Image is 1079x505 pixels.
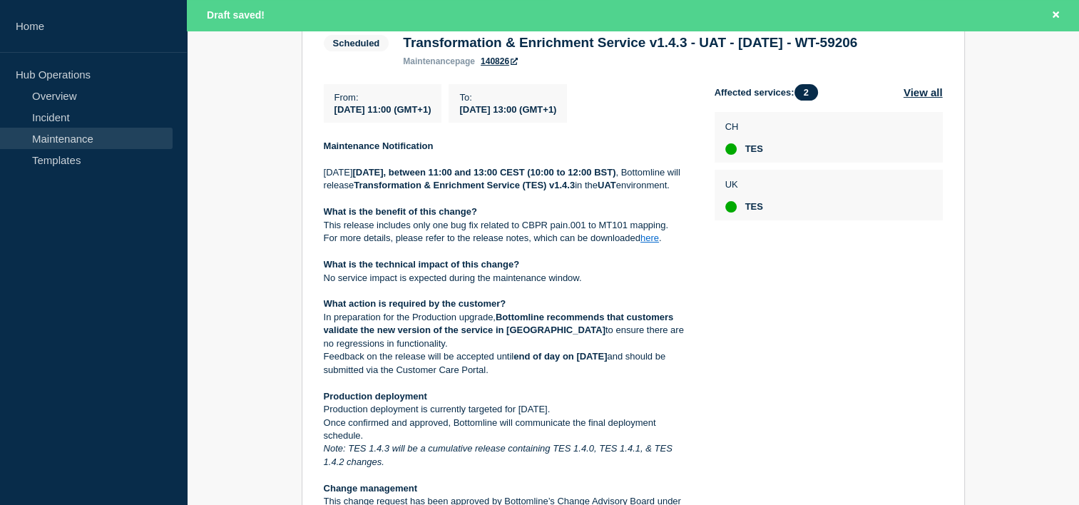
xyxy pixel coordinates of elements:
[207,9,265,21] span: Draft saved!
[459,92,556,103] p: To :
[513,351,607,362] strong: end of day on [DATE]
[904,84,943,101] button: View all
[334,92,431,103] p: From :
[324,35,389,51] span: Scheduled
[725,179,763,190] p: UK
[481,56,518,66] a: 140826
[324,232,692,245] p: For more details, please refer to the release notes, which can be downloaded .
[725,201,737,213] div: up
[324,206,477,217] strong: What is the benefit of this change?
[324,443,675,466] em: Note: TES 1.4.3 will be a cumulative release containing TES 1.4.0, TES 1.4.1, & TES 1.4.2 changes.
[324,350,692,377] p: Feedback on the release will be accepted until and should be submitted via the Customer Care Portal.
[352,167,615,178] strong: [DATE], between 11:00 and 13:00 CEST (10:00 to 12:00 BST)
[745,201,763,213] span: TES
[324,483,417,494] strong: Change management
[745,143,763,155] span: TES
[324,141,434,151] strong: Maintenance Notification
[725,143,737,155] div: up
[324,312,676,335] strong: Bottomline recommends that customers validate the new version of the service in [GEOGRAPHIC_DATA]
[324,219,692,232] p: This release includes only one bug fix related to CBPR pain.001 to MT101 mapping.
[403,56,455,66] span: maintenance
[403,35,857,51] h3: Transformation & Enrichment Service v1.4.3 - UAT - [DATE] - WT-59206
[794,84,818,101] span: 2
[1047,7,1065,24] button: Close banner
[324,311,692,350] p: In preparation for the Production upgrade, to ensure there are no regressions in functionality.
[640,233,659,243] a: here
[334,104,431,115] span: [DATE] 11:00 (GMT+1)
[403,56,475,66] p: page
[324,298,506,309] strong: What action is required by the customer?
[459,104,556,115] span: [DATE] 13:00 (GMT+1)
[324,259,520,270] strong: What is the technical impact of this change?
[354,180,575,190] strong: Transformation & Enrichment Service (TES) v1.4.3
[725,121,763,132] p: CH
[324,391,427,402] strong: Production deployment
[598,180,616,190] strong: UAT
[324,166,692,193] p: [DATE] , Bottomline will release in the environment.
[715,84,825,101] span: Affected services:
[324,417,692,443] p: Once confirmed and approved, Bottomline will communicate the final deployment schedule.
[324,403,692,416] p: Production deployment is currently targeted for [DATE].
[324,272,692,285] p: No service impact is expected during the maintenance window.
